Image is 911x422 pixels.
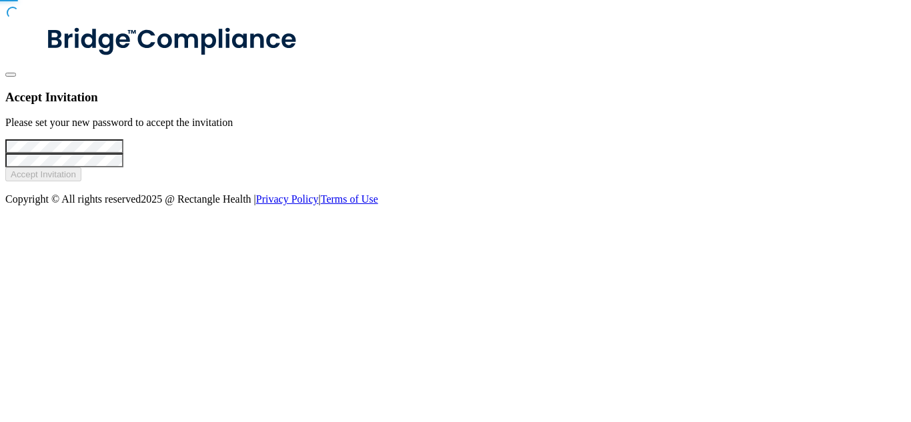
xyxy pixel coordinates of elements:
[5,90,906,105] h3: Accept Invitation
[5,167,81,181] button: Accept Invitation
[5,193,906,205] div: Copyright © All rights reserved 2025 @ Rectangle Health | |
[321,193,378,205] a: Terms of Use
[256,193,319,205] a: Privacy Policy
[19,5,329,75] img: bridge_compliance_login_screen.278c3ca4.svg
[5,117,906,129] p: Please set your new password to accept the invitation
